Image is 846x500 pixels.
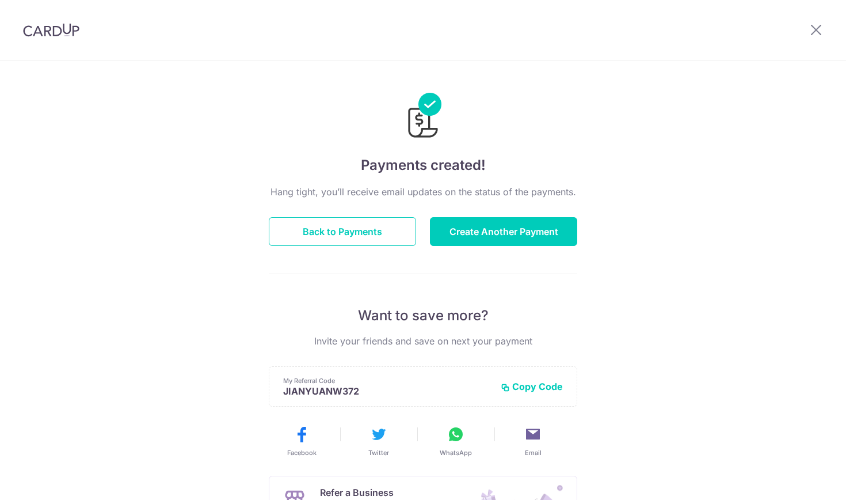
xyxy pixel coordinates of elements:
[269,185,577,199] p: Hang tight, you’ll receive email updates on the status of the payments.
[345,425,413,457] button: Twitter
[269,306,577,325] p: Want to save more?
[287,448,317,457] span: Facebook
[23,23,79,37] img: CardUp
[283,385,491,397] p: JIANYUANW372
[501,381,563,392] button: Copy Code
[499,425,567,457] button: Email
[268,425,336,457] button: Facebook
[430,217,577,246] button: Create Another Payment
[405,93,441,141] img: Payments
[440,448,472,457] span: WhatsApp
[269,155,577,176] h4: Payments created!
[269,217,416,246] button: Back to Payments
[368,448,389,457] span: Twitter
[525,448,542,457] span: Email
[320,486,446,499] p: Refer a Business
[269,334,577,348] p: Invite your friends and save on next your payment
[422,425,490,457] button: WhatsApp
[283,376,491,385] p: My Referral Code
